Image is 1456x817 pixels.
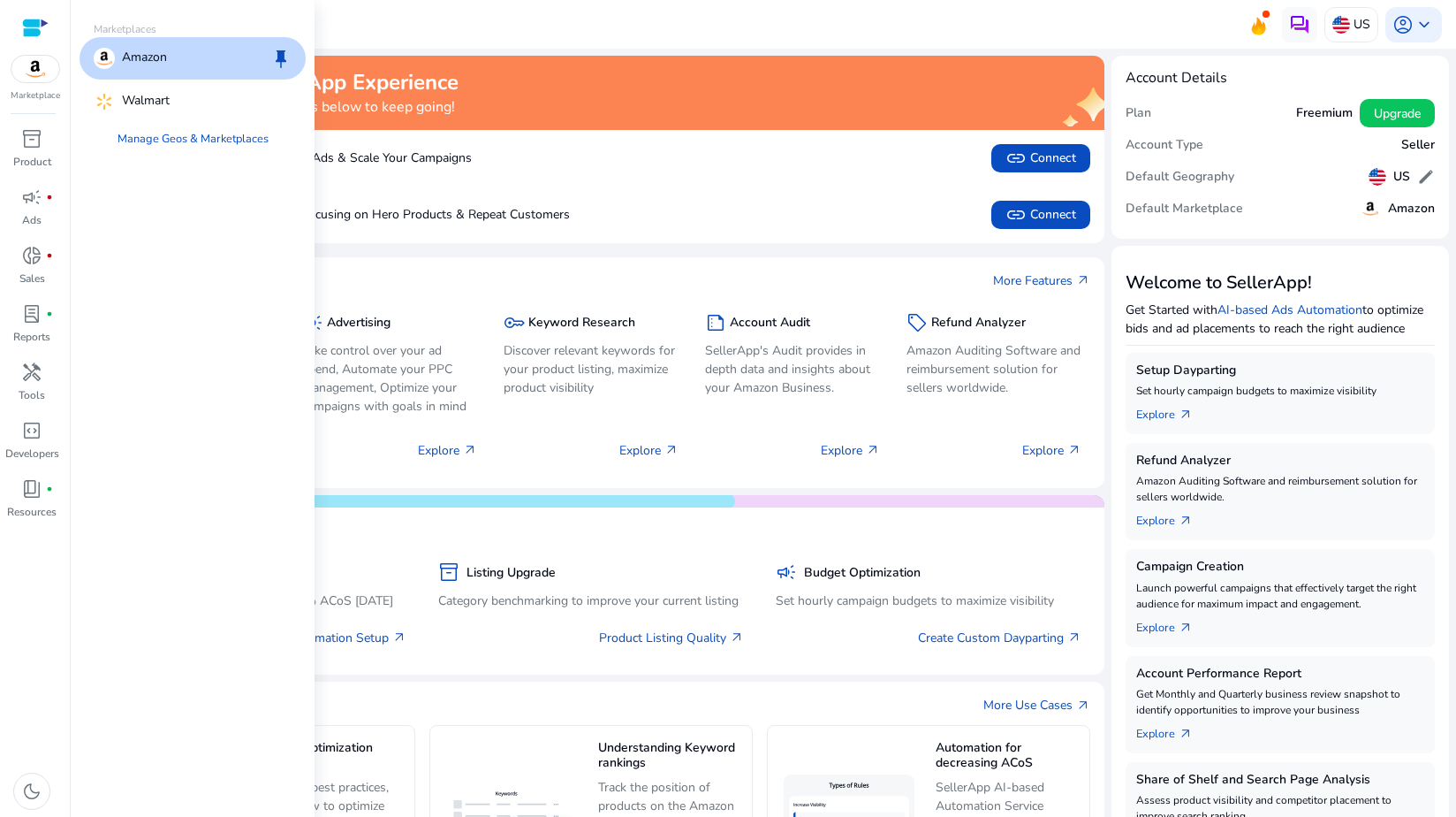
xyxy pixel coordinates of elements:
[1005,204,1076,225] span: Connect
[528,316,635,331] h5: Keyword Research
[1360,198,1381,219] img: amazon.svg
[11,56,59,82] img: amazon.svg
[1136,505,1207,530] a: Explorearrow_outward
[13,154,51,170] p: Product
[80,21,306,37] p: Marketplaces
[1136,473,1424,505] p: Amazon Auditing Software and reimbursement solution for sellers worldwide.
[993,271,1090,290] a: More Featuresarrow_outward
[1414,14,1435,35] span: keyboard_arrow_down
[327,316,391,331] h5: Advertising
[1393,170,1410,185] h5: US
[21,420,42,441] span: code_blocks
[1136,399,1207,424] a: Explorearrow_outward
[866,443,880,457] span: arrow_outward
[1179,408,1193,422] span: arrow_outward
[1401,138,1435,153] h5: Seller
[906,312,928,333] span: sell
[11,89,60,103] p: Marketplace
[1136,718,1207,743] a: Explorearrow_outward
[1417,168,1435,186] span: edit
[1392,14,1414,35] span: account_circle
[21,478,42,500] span: book_4
[504,312,525,333] span: key
[1136,580,1424,612] p: Launch powerful campaigns that effectively target the right audience for maximum impact and engag...
[1005,148,1027,169] span: link
[103,123,283,155] a: Manage Geos & Marketplaces
[1136,560,1424,575] h5: Campaign Creation
[1126,301,1435,338] p: Get Started with to optimize bids and ad placements to reach the right audience
[705,312,726,333] span: summarize
[1126,106,1151,121] h5: Plan
[1126,70,1227,87] h4: Account Details
[438,592,744,610] p: Category benchmarking to improve your current listing
[250,629,406,647] a: Smart Automation Setup
[1369,168,1386,186] img: us.svg
[5,446,59,462] p: Developers
[730,630,744,645] span: arrow_outward
[598,741,743,772] h5: Understanding Keyword rankings
[466,566,556,581] h5: Listing Upgrade
[21,128,42,149] span: inventory_2
[991,201,1090,229] button: linkConnect
[1126,202,1243,217] h5: Default Marketplace
[22,212,42,228] p: Ads
[1005,148,1076,169] span: Connect
[438,561,459,583] span: inventory_2
[906,341,1081,397] p: Amazon Auditing Software and reimbursement solution for sellers worldwide.
[1179,621,1193,635] span: arrow_outward
[619,441,679,460] p: Explore
[19,271,45,286] p: Sales
[1022,441,1081,460] p: Explore
[1136,612,1207,637] a: Explorearrow_outward
[94,91,115,112] img: walmart.svg
[46,194,53,201] span: fiber_manual_record
[821,441,880,460] p: Explore
[1179,514,1193,528] span: arrow_outward
[1136,383,1424,399] p: Set hourly campaign budgets to maximize visibility
[7,504,57,520] p: Resources
[1136,667,1424,682] h5: Account Performance Report
[463,443,477,457] span: arrow_outward
[302,341,477,416] p: Take control over your ad spend, Automate your PPC Management, Optimize your campaigns with goals...
[504,341,679,397] p: Discover relevant keywords for your product listing, maximize product visibility
[392,630,406,645] span: arrow_outward
[1126,170,1234,185] h5: Default Geography
[931,316,1026,331] h5: Refund Analyzer
[21,362,42,383] span: handyman
[122,48,167,69] p: Amazon
[19,387,45,403] p: Tools
[418,441,477,460] p: Explore
[1296,106,1353,121] h5: Freemium
[46,485,53,492] span: fiber_manual_record
[1136,773,1424,788] h5: Share of Shelf and Search Page Analysis
[124,205,570,224] p: Boost Sales by Focusing on Hero Products & Repeat Customers
[1126,272,1435,294] h3: Welcome to SellerApp!
[991,144,1090,172] button: linkConnect
[46,310,53,317] span: fiber_manual_record
[122,91,170,112] p: Walmart
[261,741,406,772] h5: Listing Optimization
[664,443,679,457] span: arrow_outward
[1388,202,1435,217] h5: Amazon
[804,566,921,581] h5: Budget Optimization
[1217,302,1362,318] a: AI-based Ads Automation
[13,329,50,345] p: Reports
[46,252,53,259] span: fiber_manual_record
[1076,699,1090,713] span: arrow_outward
[776,561,797,583] span: campaign
[1126,138,1203,153] h5: Account Type
[94,48,115,69] img: amazon.svg
[730,316,810,331] h5: Account Audit
[1067,630,1081,645] span: arrow_outward
[705,341,880,397] p: SellerApp's Audit provides in depth data and insights about your Amazon Business.
[1067,443,1081,457] span: arrow_outward
[918,629,1081,647] a: Create Custom Dayparting
[776,592,1081,610] p: Set hourly campaign budgets to maximize visibility
[1179,727,1193,741] span: arrow_outward
[1360,99,1435,127] button: Upgrade
[1136,686,1424,718] p: Get Monthly and Quarterly business review snapshot to identify opportunities to improve your busi...
[1076,273,1090,287] span: arrow_outward
[599,629,744,647] a: Product Listing Quality
[21,303,42,325] span: lab_profile
[983,696,1090,714] a: More Use Casesarrow_outward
